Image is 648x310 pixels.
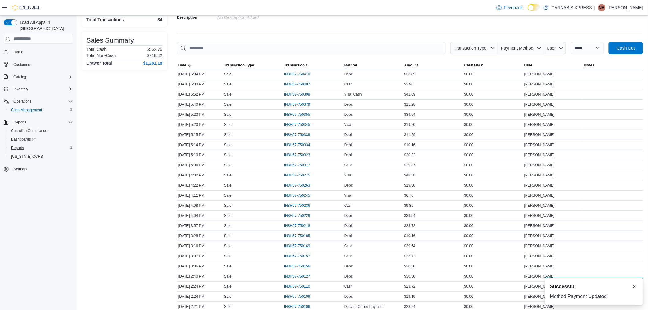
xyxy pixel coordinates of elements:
[1,164,75,173] button: Settings
[9,127,50,134] a: Canadian Compliance
[177,141,223,149] div: [DATE] 5:14 PM
[404,163,416,168] span: $29.37
[9,136,38,143] a: Dashboards
[524,72,555,77] span: [PERSON_NAME]
[524,132,555,137] span: [PERSON_NAME]
[13,62,31,67] span: Customers
[524,254,555,259] span: [PERSON_NAME]
[524,223,555,228] span: [PERSON_NAME]
[404,142,416,147] span: $10.16
[608,4,643,11] p: [PERSON_NAME]
[6,135,75,144] a: Dashboards
[284,273,316,280] button: IN8H57-750127
[404,63,418,68] span: Amount
[344,72,353,77] span: Debit
[524,264,555,269] span: [PERSON_NAME]
[523,62,583,69] button: User
[404,183,416,188] span: $19.30
[524,183,555,188] span: [PERSON_NAME]
[9,153,45,160] a: [US_STATE] CCRS
[6,106,75,114] button: Cash Management
[583,62,643,69] button: Notes
[11,98,73,105] span: Operations
[177,81,223,88] div: [DATE] 6:04 PM
[13,74,26,79] span: Catalog
[284,142,310,147] span: IN8H57-750334
[344,112,353,117] span: Debit
[284,242,316,250] button: IN8H57-750169
[284,203,310,208] span: IN8H57-750236
[344,284,353,289] span: Cash
[524,142,555,147] span: [PERSON_NAME]
[404,153,416,157] span: $20.32
[177,151,223,159] div: [DATE] 5:10 PM
[1,97,75,106] button: Operations
[224,294,232,299] p: Sale
[284,92,310,97] span: IN8H57-750398
[284,244,310,248] span: IN8H57-750169
[344,274,353,279] span: Debit
[609,42,643,54] button: Cash Out
[6,127,75,135] button: Canadian Compliance
[224,203,232,208] p: Sale
[284,132,310,137] span: IN8H57-750339
[344,304,384,309] span: Dutchie Online Payment
[224,213,232,218] p: Sale
[284,91,316,98] button: IN8H57-750398
[284,161,316,169] button: IN8H57-750317
[12,5,40,11] img: Cova
[177,263,223,270] div: [DATE] 3:06 PM
[344,63,357,68] span: Method
[404,294,416,299] span: $19.19
[177,273,223,280] div: [DATE] 2:40 PM
[284,293,316,300] button: IN8H57-750109
[17,19,73,32] span: Load All Apps in [GEOGRAPHIC_DATA]
[284,294,310,299] span: IN8H57-750109
[11,137,36,142] span: Dashboards
[463,283,523,290] div: $0.00
[344,82,353,87] span: Cash
[463,232,523,240] div: $0.00
[463,151,523,159] div: $0.00
[224,63,254,68] span: Transaction Type
[463,172,523,179] div: $0.00
[463,212,523,219] div: $0.00
[224,153,232,157] p: Sale
[224,223,232,228] p: Sale
[177,111,223,118] div: [DATE] 5:23 PM
[11,85,73,93] span: Inventory
[11,48,26,56] a: Home
[404,284,416,289] span: $23.72
[344,294,353,299] span: Debit
[86,17,124,22] h4: Total Transactions
[11,128,47,133] span: Canadian Compliance
[344,153,353,157] span: Debit
[599,4,605,11] span: MB
[224,304,232,309] p: Sale
[6,152,75,161] button: [US_STATE] CCRS
[284,283,316,290] button: IN8H57-750110
[224,142,232,147] p: Sale
[284,202,316,209] button: IN8H57-750236
[284,233,310,238] span: IN8H57-750185
[524,153,555,157] span: [PERSON_NAME]
[224,244,232,248] p: Sale
[177,70,223,78] div: [DATE] 6:04 PM
[177,62,223,69] button: Date
[86,47,107,52] h6: Total Cash
[9,106,44,114] a: Cash Management
[284,192,316,199] button: IN8H57-750245
[11,61,73,68] span: Customers
[284,213,310,218] span: IN8H57-750229
[224,102,232,107] p: Sale
[403,62,463,69] button: Amount
[11,48,73,56] span: Home
[9,153,73,160] span: Washington CCRS
[11,85,31,93] button: Inventory
[224,163,232,168] p: Sale
[524,294,555,299] span: [PERSON_NAME]
[284,153,310,157] span: IN8H57-750323
[404,173,416,178] span: $48.58
[404,102,416,107] span: $11.28
[463,131,523,138] div: $0.00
